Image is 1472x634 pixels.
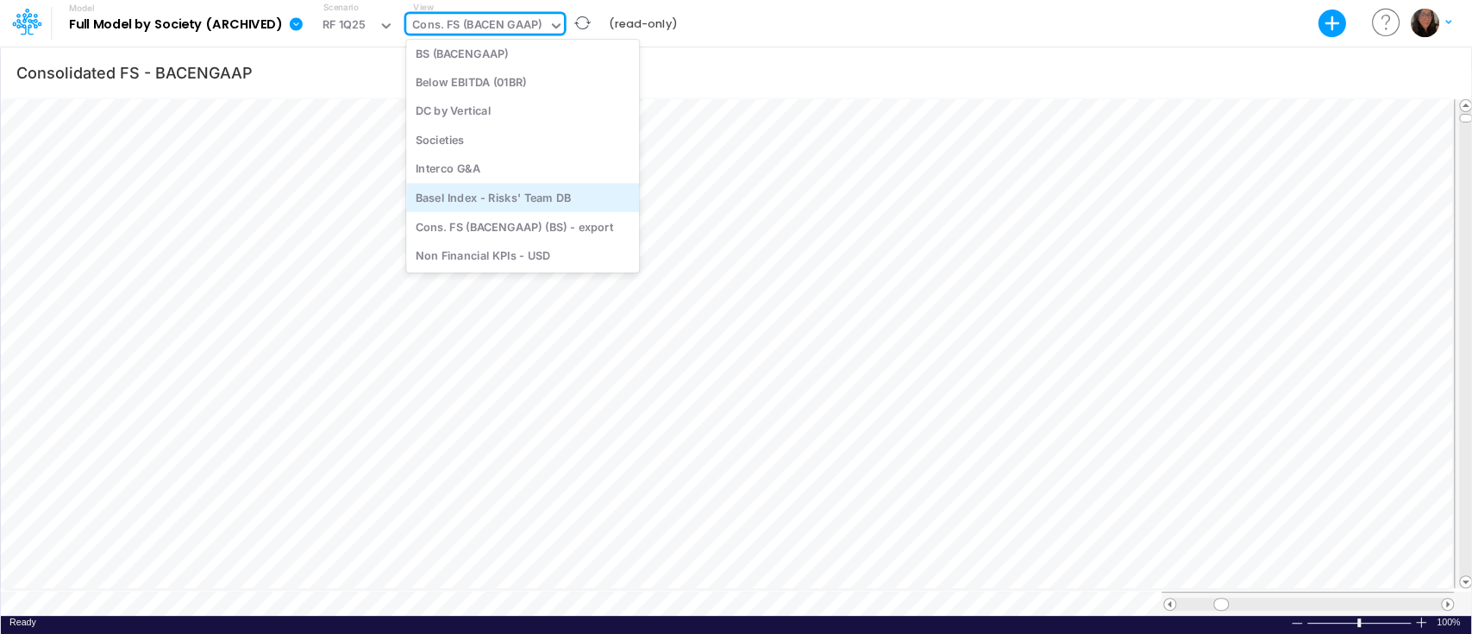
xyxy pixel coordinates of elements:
div: Below EBITDA (01BR) [406,67,639,96]
span: 100% [1437,616,1463,629]
div: Non Financial KPIs - USD [406,241,639,269]
b: (read-only) [609,16,677,31]
div: Zoom level [1437,616,1463,629]
div: Basel Index - Risks' Team DB [406,183,639,211]
div: Societies [406,125,639,154]
div: In Ready mode [9,616,36,629]
div: Zoom Out [1290,617,1304,630]
div: Zoom In [1414,616,1428,629]
label: Scenario [323,1,359,14]
div: BS (BACENGAAP) [406,39,639,67]
span: Ready [9,617,36,627]
label: Model [69,3,95,14]
div: Zoom [1357,618,1361,627]
div: Interco G&A [406,154,639,183]
div: RF 1Q25 [323,16,366,36]
div: DC by Vertical [406,97,639,125]
div: Cons. FS (BACEN GAAP) [412,16,542,36]
div: Cons. FS (BACENGAAP) (BS) - export [406,211,639,240]
b: Full Model by Society (ARCHIVED) [69,17,282,33]
label: View [413,1,433,14]
div: Zoom [1306,616,1414,629]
